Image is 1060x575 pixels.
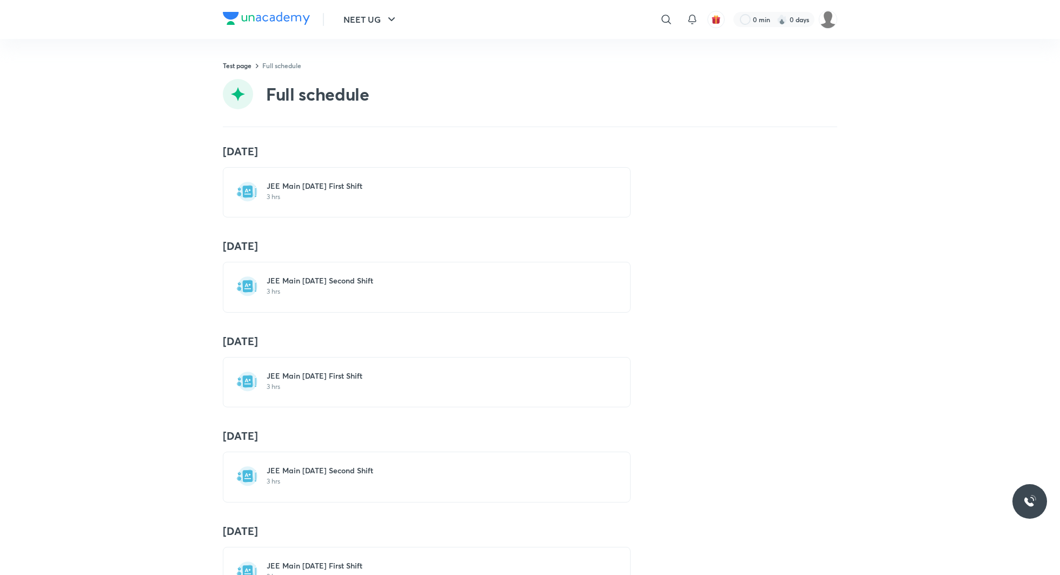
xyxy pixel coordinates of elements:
a: Test page [223,61,251,70]
p: 3 hrs [267,477,600,486]
h6: JEE Main [DATE] Second Shift [267,275,600,286]
h4: [DATE] [223,524,837,538]
h6: JEE Main [DATE] First Shift [267,560,600,571]
p: 3 hrs [267,193,600,201]
button: avatar [707,11,725,28]
img: ttu [1023,495,1036,508]
img: test [236,465,258,487]
img: test [236,181,258,202]
h4: [DATE] [223,144,837,158]
h6: JEE Main [DATE] First Shift [267,181,600,191]
img: Company Logo [223,12,310,25]
h6: JEE Main [DATE] Second Shift [267,465,600,476]
h4: [DATE] [223,239,837,253]
p: 3 hrs [267,287,600,296]
img: test [236,371,258,392]
h4: [DATE] [223,334,837,348]
h2: Full schedule [266,83,369,105]
button: NEET UG [337,9,405,30]
img: avatar [711,15,721,24]
h4: [DATE] [223,429,837,443]
img: streak [777,14,787,25]
img: Siddharth Mitra [819,10,837,29]
a: Company Logo [223,12,310,28]
img: test [236,275,258,297]
a: Full schedule [262,61,301,70]
p: 3 hrs [267,382,600,391]
h6: JEE Main [DATE] First Shift [267,371,600,381]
